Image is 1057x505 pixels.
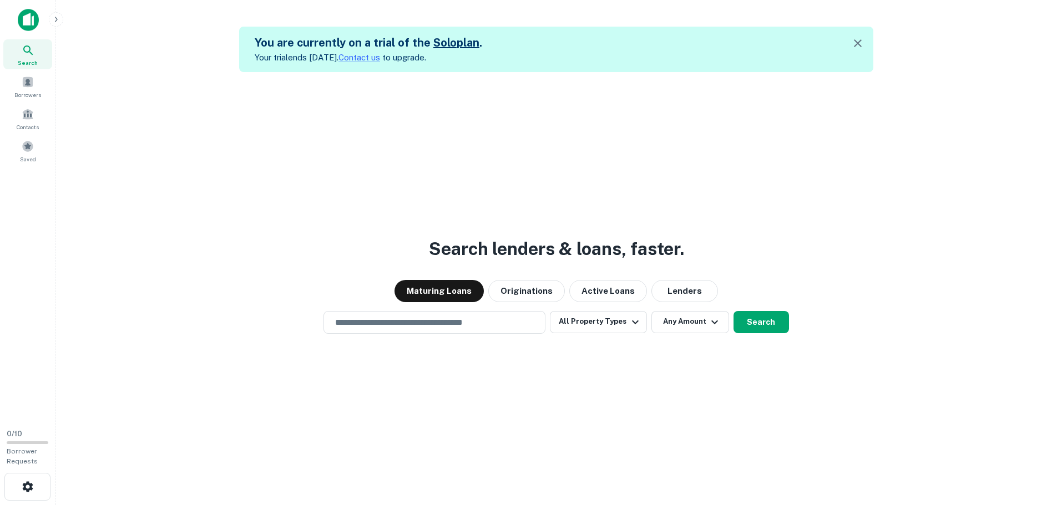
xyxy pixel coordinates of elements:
button: Maturing Loans [395,280,484,302]
h5: You are currently on a trial of the . [255,34,482,51]
button: Search [734,311,789,333]
button: All Property Types [550,311,646,333]
span: Contacts [17,123,39,131]
img: capitalize-icon.png [18,9,39,31]
a: Contacts [3,104,52,134]
button: Active Loans [569,280,647,302]
a: Search [3,39,52,69]
a: Borrowers [3,72,52,101]
span: Borrower Requests [7,447,38,465]
span: Saved [20,155,36,164]
button: Originations [488,280,565,302]
span: Borrowers [14,90,41,99]
button: Any Amount [651,311,729,333]
a: Saved [3,136,52,166]
a: Contact us [338,53,380,62]
span: Search [18,58,38,67]
span: 0 / 10 [7,430,22,438]
button: Lenders [651,280,718,302]
a: Soloplan [433,36,479,49]
h3: Search lenders & loans, faster. [429,236,684,262]
p: Your trial ends [DATE]. to upgrade. [255,51,482,64]
iframe: Chat Widget [1002,416,1057,470]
